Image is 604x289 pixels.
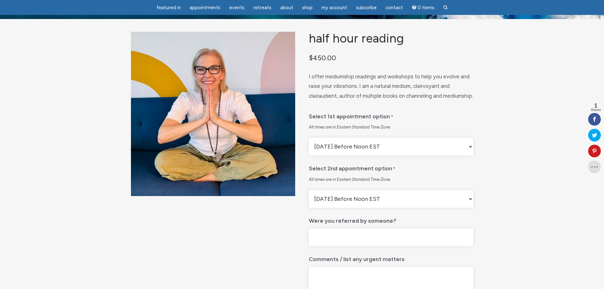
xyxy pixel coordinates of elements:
[591,108,601,112] span: Shares
[321,5,347,10] span: My Account
[225,2,248,14] a: Events
[309,72,473,101] p: I offer mediumship readings and workshops to help you evolve and raise your vibrations. I am a na...
[153,2,185,14] a: featured in
[309,124,473,130] div: All times are in Eastern Standard Time Zone.
[131,32,295,196] img: Half Hour Reading
[298,2,316,14] a: Shop
[186,2,224,14] a: Appointments
[408,1,438,14] a: Cart0 items
[309,177,473,182] div: All times are in Eastern Standard Time Zone.
[412,5,418,10] i: Cart
[591,103,601,108] span: 1
[190,5,220,10] span: Appointments
[250,2,275,14] a: Retreats
[276,2,297,14] a: About
[309,108,393,122] label: Select 1st appointment option
[229,5,244,10] span: Events
[309,54,336,62] bdi: 450.00
[156,5,181,10] span: featured in
[309,54,313,62] span: $
[382,2,407,14] a: Contact
[309,161,395,174] label: Select 2nd appointment option
[302,5,313,10] span: Shop
[309,213,396,226] label: Were you referred by someone?
[318,2,351,14] a: My Account
[280,5,293,10] span: About
[352,2,380,14] a: Subscribe
[418,5,434,10] span: 0 items
[309,32,473,45] h1: Half Hour Reading
[386,5,403,10] span: Contact
[309,251,405,264] label: Comments / list any urgent matters
[253,5,271,10] span: Retreats
[356,5,377,10] span: Subscribe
